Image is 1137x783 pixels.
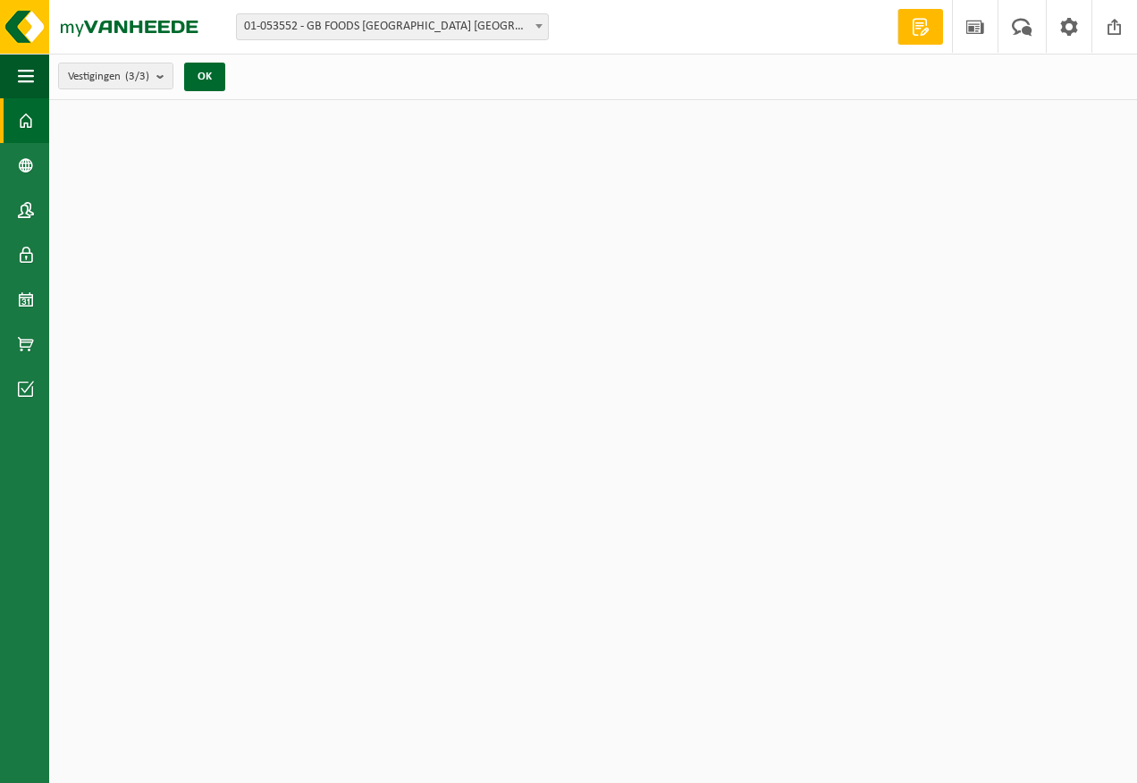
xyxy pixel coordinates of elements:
span: Vestigingen [68,63,149,90]
span: 01-053552 - GB FOODS BELGIUM NV - PUURS-SINT-AMANDS [236,13,549,40]
count: (3/3) [125,71,149,82]
span: 01-053552 - GB FOODS BELGIUM NV - PUURS-SINT-AMANDS [237,14,548,39]
button: Vestigingen(3/3) [58,63,173,89]
button: OK [184,63,225,91]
